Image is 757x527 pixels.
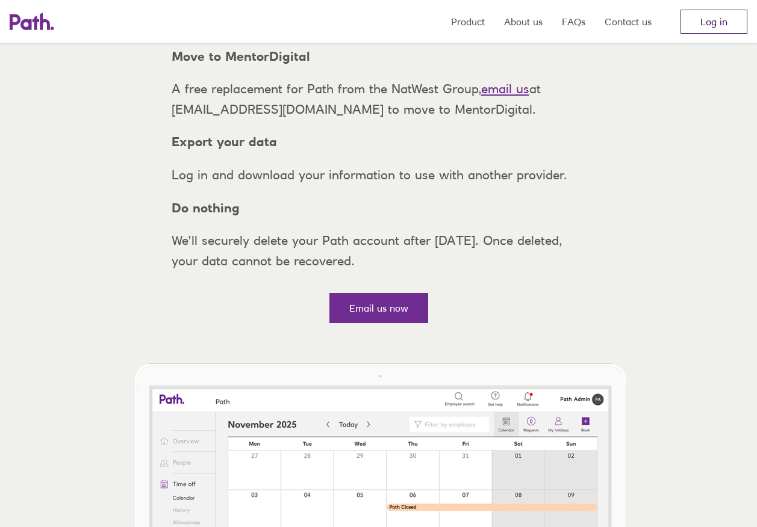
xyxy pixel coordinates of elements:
strong: Move to MentorDigital [172,49,310,64]
p: Log in and download your information to use with another provider. [162,165,596,185]
strong: Export your data [172,134,277,149]
p: We’ll securely delete your Path account after [DATE]. Once deleted, your data cannot be recovered. [162,230,596,271]
a: Email us now [329,293,428,323]
a: email us [481,81,529,96]
a: Log in [681,10,747,34]
strong: Do nothing [172,200,240,215]
p: A free replacement for Path from the NatWest Group, at [EMAIL_ADDRESS][DOMAIN_NAME] to move to Me... [162,79,596,119]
